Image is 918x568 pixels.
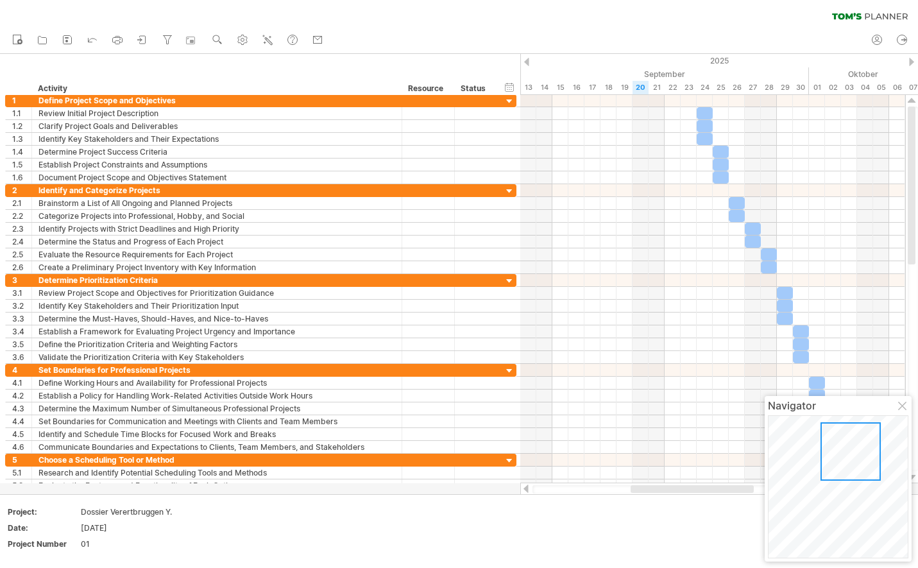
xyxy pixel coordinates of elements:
[793,81,809,94] div: dinsdag, 30 September 2025
[552,81,568,94] div: maandag, 15 September 2025
[38,210,395,222] div: Categorize Projects into Professional, Hobby, and Social
[12,261,31,273] div: 2.6
[825,81,841,94] div: donderdag, 2 Oktober 2025
[12,467,31,479] div: 5.1
[12,479,31,492] div: 5.2
[38,377,395,389] div: Define Working Hours and Availability for Professional Projects
[681,81,697,94] div: dinsdag, 23 September 2025
[12,107,31,119] div: 1.1
[8,522,78,533] div: Date:
[12,313,31,325] div: 3.3
[616,81,633,94] div: vrijdag, 19 September 2025
[38,479,395,492] div: Evaluate the Features and Functionality of Each Option
[12,274,31,286] div: 3
[761,81,777,94] div: zondag, 28 September 2025
[38,236,395,248] div: Determine the Status and Progress of Each Project
[38,107,395,119] div: Review Initial Project Description
[697,81,713,94] div: woensdag, 24 September 2025
[12,390,31,402] div: 4.2
[12,415,31,427] div: 4.4
[12,210,31,222] div: 2.2
[12,351,31,363] div: 3.6
[745,81,761,94] div: zaterdag, 27 September 2025
[12,184,31,196] div: 2
[38,274,395,286] div: Determine Prioritization Criteria
[600,81,616,94] div: donderdag, 18 September 2025
[768,399,908,412] div: Navigator
[12,454,31,466] div: 5
[38,223,395,235] div: Identify Projects with Strict Deadlines and High Priority
[841,81,857,94] div: vrijdag, 3 Oktober 2025
[649,81,665,94] div: zondag, 21 September 2025
[584,81,600,94] div: woensdag, 17 September 2025
[38,184,395,196] div: Identify and Categorize Projects
[408,82,447,95] div: Resource
[12,441,31,453] div: 4.6
[12,171,31,184] div: 1.6
[873,81,889,94] div: zondag, 5 Oktober 2025
[857,81,873,94] div: zaterdag, 4 Oktober 2025
[12,236,31,248] div: 2.4
[38,454,395,466] div: Choose a Scheduling Tool or Method
[38,248,395,261] div: Evaluate the Resource Requirements for Each Project
[12,287,31,299] div: 3.1
[38,428,395,440] div: Identify and Schedule Time Blocks for Focused Work and Breaks
[12,94,31,107] div: 1
[38,261,395,273] div: Create a Preliminary Project Inventory with Key Information
[12,300,31,312] div: 3.2
[12,223,31,235] div: 2.3
[889,81,905,94] div: maandag, 6 Oktober 2025
[12,146,31,158] div: 1.4
[12,248,31,261] div: 2.5
[38,120,395,132] div: Clarify Project Goals and Deliverables
[713,81,729,94] div: donderdag, 25 September 2025
[12,120,31,132] div: 1.2
[12,325,31,338] div: 3.4
[38,133,395,145] div: Identify Key Stakeholders and Their Expectations
[38,287,395,299] div: Review Project Scope and Objectives for Prioritization Guidance
[633,81,649,94] div: zaterdag, 20 September 2025
[12,133,31,145] div: 1.3
[777,81,793,94] div: maandag, 29 September 2025
[38,441,395,453] div: Communicate Boundaries and Expectations to Clients, Team Members, and Stakeholders
[520,81,536,94] div: zaterdag, 13 September 2025
[38,364,395,376] div: Set Boundaries for Professional Projects
[461,82,489,95] div: Status
[809,81,825,94] div: woensdag, 1 Oktober 2025
[12,364,31,376] div: 4
[38,390,395,402] div: Establish a Policy for Handling Work-Related Activities Outside Work Hours
[328,67,809,81] div: September 2025
[38,351,395,363] div: Validate the Prioritization Criteria with Key Stakeholders
[81,522,189,533] div: [DATE]
[12,197,31,209] div: 2.1
[38,338,395,350] div: Define the Prioritization Criteria and Weighting Factors
[38,82,395,95] div: Activity
[665,81,681,94] div: maandag, 22 September 2025
[568,81,584,94] div: dinsdag, 16 September 2025
[12,428,31,440] div: 4.5
[12,402,31,415] div: 4.3
[8,506,78,517] div: Project:
[81,506,189,517] div: Dossier Verertbruggen Y.
[38,325,395,338] div: Establish a Framework for Evaluating Project Urgency and Importance
[8,538,78,549] div: Project Number
[12,377,31,389] div: 4.1
[38,159,395,171] div: Establish Project Constraints and Assumptions
[729,81,745,94] div: vrijdag, 26 September 2025
[38,197,395,209] div: Brainstorm a List of All Ongoing and Planned Projects
[536,81,552,94] div: zondag, 14 September 2025
[12,159,31,171] div: 1.5
[38,313,395,325] div: Determine the Must-Haves, Should-Haves, and Nice-to-Haves
[81,538,189,549] div: 01
[12,338,31,350] div: 3.5
[38,146,395,158] div: Determine Project Success Criteria
[38,415,395,427] div: Set Boundaries for Communication and Meetings with Clients and Team Members
[38,94,395,107] div: Define Project Scope and Objectives
[38,402,395,415] div: Determine the Maximum Number of Simultaneous Professional Projects
[38,467,395,479] div: Research and Identify Potential Scheduling Tools and Methods
[38,300,395,312] div: Identify Key Stakeholders and Their Prioritization Input
[38,171,395,184] div: Document Project Scope and Objectives Statement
